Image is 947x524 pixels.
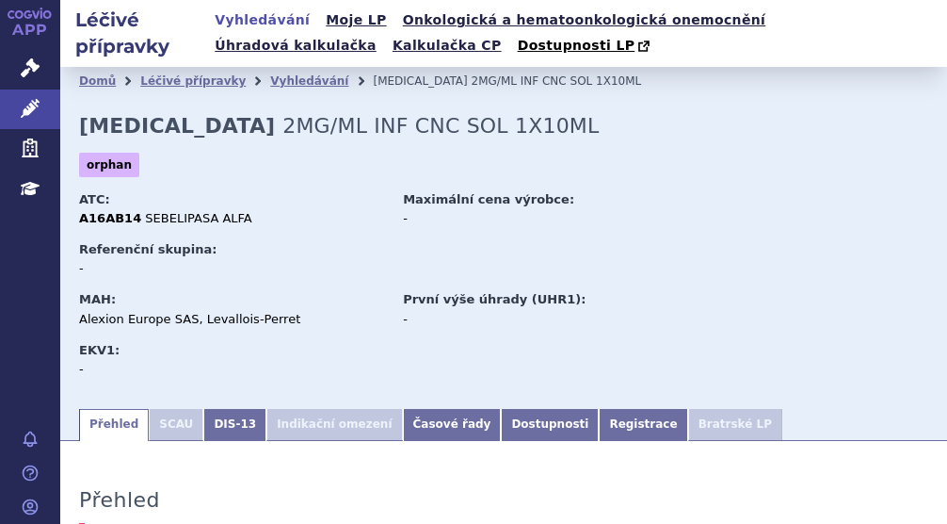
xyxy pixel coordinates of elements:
[79,192,110,206] strong: ATC:
[403,192,574,206] strong: Maximální cena výrobce:
[140,74,246,88] a: Léčivé přípravky
[282,114,599,138] span: 2MG/ML INF CNC SOL 1X10ML
[403,210,709,227] div: -
[320,8,392,33] a: Moje LP
[145,211,251,225] span: SEBELIPASA ALFA
[403,311,709,328] div: -
[79,292,116,306] strong: MAH:
[373,74,467,88] span: [MEDICAL_DATA]
[79,211,141,225] strong: A16AB14
[79,343,120,357] strong: EKV1:
[599,409,687,441] a: Registrace
[60,7,209,59] h2: Léčivé přípravky
[387,33,507,58] a: Kalkulačka CP
[79,488,160,513] h3: Přehled
[472,74,642,88] span: 2MG/ML INF CNC SOL 1X10ML
[403,292,586,306] strong: První výše úhrady (UHR1):
[79,311,385,328] div: Alexion Europe SAS, Levallois-Perret
[79,153,139,177] span: orphan
[518,38,635,53] span: Dostupnosti LP
[209,8,315,33] a: Vyhledávání
[79,74,116,88] a: Domů
[79,409,149,441] a: Přehled
[501,409,599,441] a: Dostupnosti
[512,33,660,59] a: Dostupnosti LP
[203,409,266,441] a: DIS-13
[79,114,275,138] strong: [MEDICAL_DATA]
[403,409,502,441] a: Časové řady
[79,361,291,378] div: -
[79,260,291,277] div: -
[397,8,772,33] a: Onkologická a hematoonkologická onemocnění
[270,74,348,88] a: Vyhledávání
[79,242,217,256] strong: Referenční skupina:
[209,33,382,58] a: Úhradová kalkulačka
